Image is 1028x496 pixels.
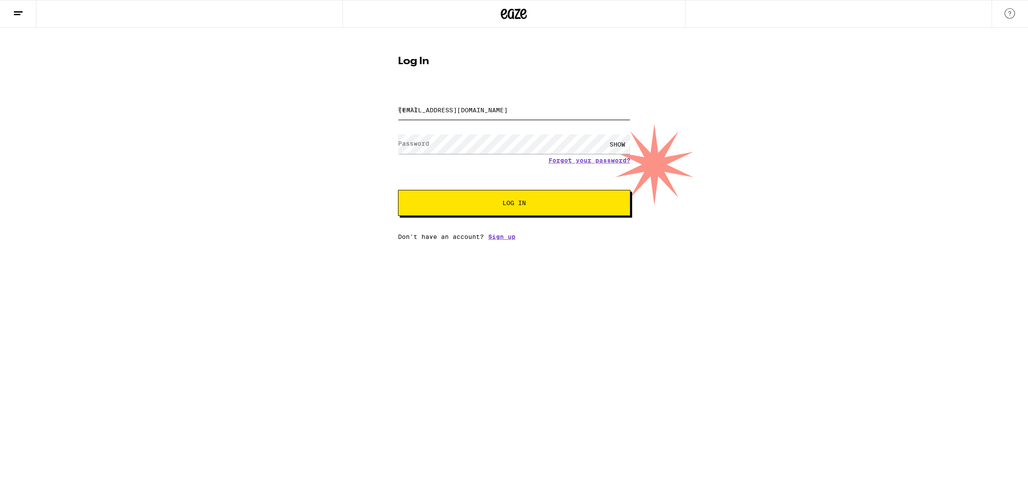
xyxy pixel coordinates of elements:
input: Email [398,100,630,120]
h1: Log In [398,56,630,67]
a: Sign up [488,233,516,240]
span: Log In [503,200,526,206]
span: Help [20,6,37,14]
div: Don't have an account? [398,233,630,240]
a: Forgot your password? [548,157,630,164]
label: Password [398,140,429,147]
label: Email [398,106,418,113]
div: SHOW [604,134,630,154]
button: Log In [398,190,630,216]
